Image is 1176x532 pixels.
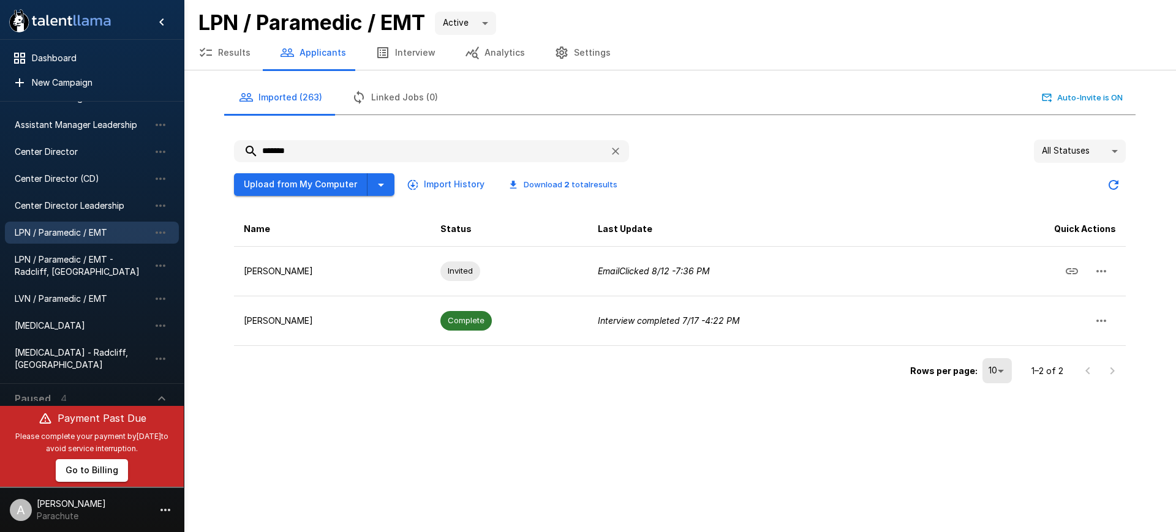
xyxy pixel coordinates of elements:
[244,315,421,327] p: [PERSON_NAME]
[1031,365,1063,377] p: 1–2 of 2
[265,36,361,70] button: Applicants
[598,315,740,326] i: Interview completed 7/17 - 4:22 PM
[1034,140,1126,163] div: All Statuses
[184,36,265,70] button: Results
[361,36,450,70] button: Interview
[337,80,453,114] button: Linked Jobs (0)
[1101,173,1126,197] button: Updated Today - 12:56 PM
[198,10,425,35] b: LPN / Paramedic / EMT
[540,36,625,70] button: Settings
[982,358,1012,383] div: 10
[499,175,627,194] button: Download 2 totalresults
[1057,264,1087,275] span: Copy Interview Link
[598,266,710,276] i: Email Clicked 8/12 - 7:36 PM
[440,315,492,326] span: Complete
[404,173,489,196] button: Import History
[440,265,480,277] span: Invited
[1039,88,1126,107] button: Auto-Invite is ON
[910,365,978,377] p: Rows per page:
[588,212,946,247] th: Last Update
[234,212,431,247] th: Name
[946,212,1126,247] th: Quick Actions
[564,179,570,189] b: 2
[450,36,540,70] button: Analytics
[244,265,421,277] p: [PERSON_NAME]
[431,212,588,247] th: Status
[234,173,367,196] button: Upload from My Computer
[224,80,337,114] button: Imported (263)
[435,12,496,35] div: Active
